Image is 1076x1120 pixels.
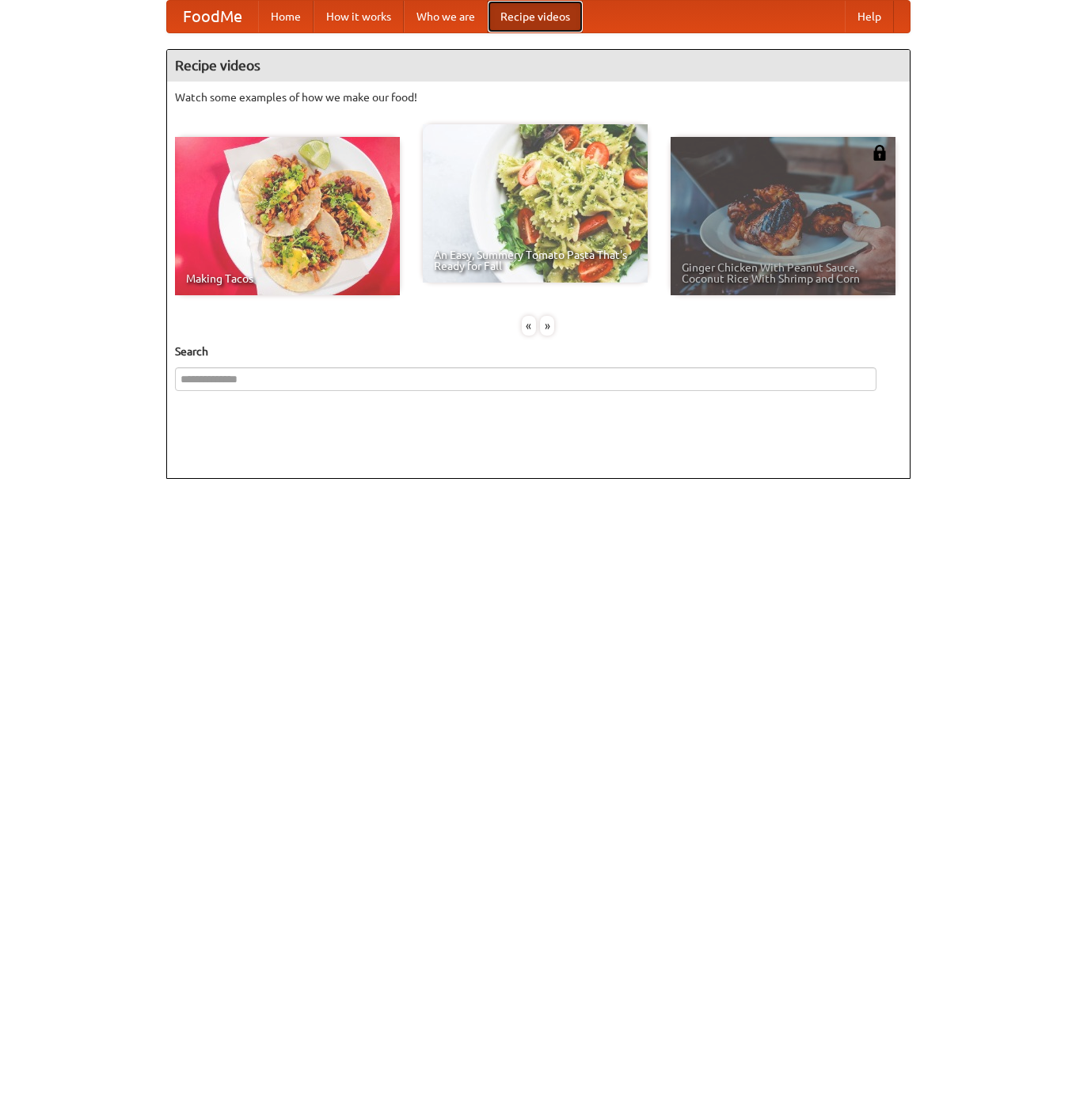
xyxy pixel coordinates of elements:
span: An Easy, Summery Tomato Pasta That's Ready for Fall [434,249,637,271]
a: Who we are [404,1,488,32]
a: Home [258,1,314,32]
img: 483408.png [872,145,888,161]
div: « [522,316,536,336]
a: An Easy, Summery Tomato Pasta That's Ready for Fall [423,124,648,283]
div: » [540,316,554,336]
h5: Search [175,344,902,359]
a: Making Tacos [175,137,400,295]
a: FoodMe [167,1,258,32]
h4: Recipe videos [167,50,910,82]
a: How it works [314,1,404,32]
a: Recipe videos [488,1,583,32]
span: Making Tacos [186,273,389,284]
p: Watch some examples of how we make our food! [175,89,902,105]
a: Help [845,1,894,32]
